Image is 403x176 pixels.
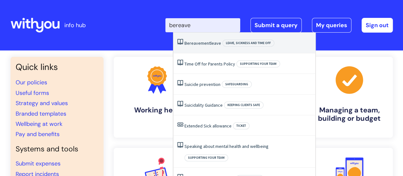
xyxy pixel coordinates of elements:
[16,120,62,128] a: Wellbeing at work
[312,18,351,33] a: My queries
[311,106,388,123] h4: Managing a team, building or budget
[250,18,302,33] a: Submit a query
[184,102,223,108] a: Suicidality Guidance
[119,106,195,114] h4: Working here
[184,154,228,161] span: Supporting your team
[224,102,263,109] span: Keeping clients safe
[16,79,47,86] a: Our policies
[16,130,60,138] a: Pay and benefits
[16,145,98,154] h4: Systems and tools
[184,61,235,67] a: Time Off for Parents Policy
[16,62,98,72] h3: Quick links
[114,57,200,138] a: Working here
[184,81,220,87] a: Suicide prevention
[64,20,86,30] p: info hub
[184,143,269,149] a: Speaking about mental health and wellbeing
[165,18,240,32] input: Search
[16,110,66,118] a: Branded templates
[16,89,49,97] a: Useful forms
[184,40,221,46] a: Bereavementleave
[306,57,393,138] a: Managing a team, building or budget
[222,81,252,88] span: Safeguarding
[16,99,68,107] a: Strategy and values
[236,60,280,67] span: Supporting your team
[165,18,393,33] div: | -
[184,40,211,46] span: Bereavement
[362,18,393,33] a: Sign out
[184,123,232,129] a: Extended Sick allowance
[222,40,274,47] span: Leave, sickness and time off
[16,160,61,167] a: Submit expenses
[233,122,249,129] span: Ticket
